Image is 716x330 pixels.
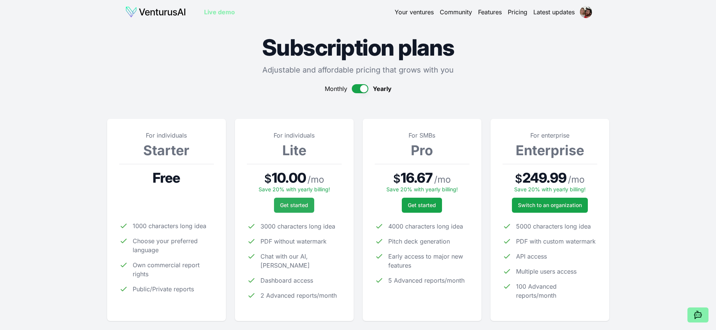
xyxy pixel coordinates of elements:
span: Dashboard access [260,276,313,285]
span: Yearly [373,84,392,93]
button: Get started [402,198,442,213]
img: ACg8ocJzqO4wl-o1nPtdF6Wq4cn5TfPfCwlsjxsrAz83WavB0GuvUlA=s96-c [580,6,592,18]
span: 3000 characters long idea [260,222,335,231]
span: $ [515,172,522,185]
span: 10.00 [272,170,306,185]
span: 1000 characters long idea [133,221,206,230]
span: 5 Advanced reports/month [388,276,465,285]
span: 4000 characters long idea [388,222,463,231]
span: Monthly [325,84,347,93]
span: 2 Advanced reports/month [260,291,337,300]
h3: Enterprise [503,143,597,158]
p: For individuals [247,131,342,140]
h3: Pro [375,143,469,158]
p: For SMBs [375,131,469,140]
span: Get started [280,201,308,209]
span: PDF without watermark [260,237,327,246]
a: Your ventures [395,8,434,17]
span: Early access to major new features [388,252,469,270]
p: Adjustable and affordable pricing that grows with you [107,65,609,75]
span: Pitch deck generation [388,237,450,246]
span: Save 20% with yearly billing! [386,186,458,192]
a: Community [440,8,472,17]
span: Chat with our AI, [PERSON_NAME] [260,252,342,270]
a: Live demo [204,8,235,17]
span: Public/Private reports [133,285,194,294]
span: PDF with custom watermark [516,237,596,246]
span: API access [516,252,547,261]
span: Multiple users access [516,267,577,276]
p: For enterprise [503,131,597,140]
span: / mo [307,174,324,186]
span: / mo [434,174,451,186]
h3: Lite [247,143,342,158]
span: Save 20% with yearly billing! [514,186,586,192]
a: Latest updates [533,8,575,17]
a: Switch to an organization [512,198,588,213]
span: Choose your preferred language [133,236,214,254]
span: Save 20% with yearly billing! [259,186,330,192]
span: Get started [408,201,436,209]
button: Get started [274,198,314,213]
span: Free [153,170,180,185]
img: logo [125,6,186,18]
a: Features [478,8,502,17]
span: Own commercial report rights [133,260,214,279]
p: For individuals [119,131,214,140]
h3: Starter [119,143,214,158]
a: Pricing [508,8,527,17]
span: 249.99 [522,170,566,185]
span: 5000 characters long idea [516,222,591,231]
span: $ [393,172,401,185]
h1: Subscription plans [107,36,609,59]
span: $ [264,172,272,185]
span: / mo [568,174,584,186]
span: 100 Advanced reports/month [516,282,597,300]
span: 16.67 [401,170,433,185]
